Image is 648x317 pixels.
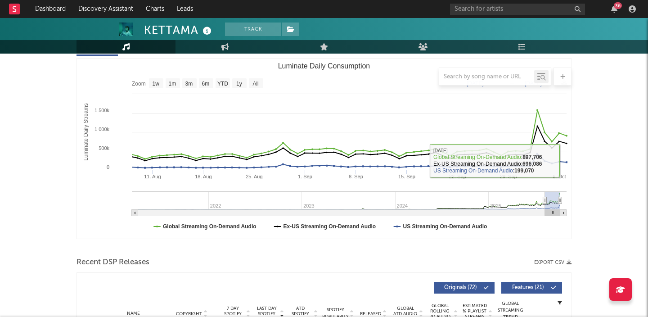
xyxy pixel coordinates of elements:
[501,282,562,294] button: Features(21)
[449,174,466,179] text: 22. Sep
[225,23,281,36] button: Track
[398,174,415,179] text: 15. Sep
[94,108,110,113] text: 1 500k
[500,174,517,179] text: 29. Sep
[553,174,566,179] text: 6. Oct
[434,282,495,294] button: Originals(72)
[144,23,214,37] div: KETTAMA
[440,285,481,290] span: Originals ( 72 )
[450,4,585,15] input: Search for artists
[195,174,211,179] text: 18. Aug
[298,174,312,179] text: 1. Sep
[104,310,163,317] div: Name
[144,174,161,179] text: 11. Aug
[278,62,370,70] text: Luminate Daily Consumption
[614,2,622,9] div: 36
[176,311,202,317] span: Copyright
[107,164,109,170] text: 0
[360,311,381,317] span: Released
[283,223,376,230] text: Ex-US Streaming On-Demand Audio
[534,260,571,265] button: Export CSV
[439,73,534,81] input: Search by song name or URL
[163,223,256,230] text: Global Streaming On-Demand Audio
[403,223,487,230] text: US Streaming On-Demand Audio
[77,59,571,239] svg: Luminate Daily Consumption
[507,285,549,290] span: Features ( 21 )
[611,5,617,13] button: 36
[94,127,110,132] text: 1 000k
[99,145,109,151] text: 500k
[246,174,262,179] text: 25. Aug
[76,257,149,268] span: Recent DSP Releases
[349,174,363,179] text: 8. Sep
[83,103,89,160] text: Luminate Daily Streams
